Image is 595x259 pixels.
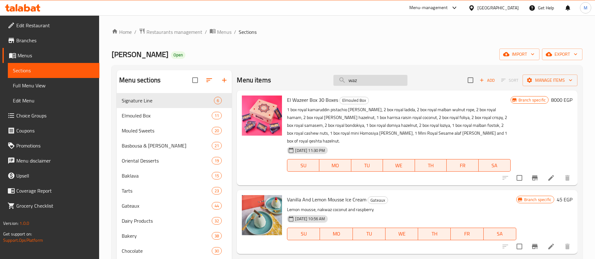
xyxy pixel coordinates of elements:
[287,159,319,172] button: SU
[560,239,575,254] button: delete
[322,229,350,238] span: MO
[293,216,327,222] span: [DATE] 10:56 AM
[464,74,477,87] span: Select section
[212,157,222,164] div: items
[481,161,508,170] span: SA
[13,82,94,89] span: Full Menu View
[122,232,212,240] span: Bakery
[333,75,407,86] input: search
[122,187,212,194] span: Tarts
[3,123,99,138] a: Coupons
[584,4,587,11] span: M
[351,159,383,172] button: TU
[8,78,99,93] a: Full Menu View
[497,75,523,85] span: Select section first
[234,28,236,36] li: /
[354,161,381,170] span: TU
[122,127,212,134] span: Mouled Sweets
[504,50,534,58] span: import
[205,28,207,36] li: /
[8,93,99,108] a: Edit Menu
[117,153,232,168] div: Oriental Desserts19
[560,170,575,185] button: delete
[453,229,481,238] span: FR
[122,247,212,255] span: Chocolate
[287,228,320,240] button: SU
[117,243,232,258] div: Chocolate30
[212,143,221,149] span: 21
[385,228,418,240] button: WE
[122,142,212,149] span: Basbousa & [PERSON_NAME]
[16,202,94,210] span: Grocery Checklist
[3,33,99,48] a: Branches
[16,22,94,29] span: Edit Restaurant
[19,219,29,227] span: 1.0.0
[320,228,353,240] button: MO
[16,172,94,179] span: Upsell
[13,97,94,104] span: Edit Menu
[368,197,388,204] span: Gateaux
[212,202,222,210] div: items
[415,159,447,172] button: TH
[202,73,217,88] span: Sort sections
[239,28,257,36] span: Sections
[237,75,271,85] h2: Menu items
[122,172,212,179] span: Baklava
[451,228,483,240] button: FR
[340,97,369,104] span: Elmouled Box
[383,159,415,172] button: WE
[16,127,94,134] span: Coupons
[418,228,451,240] button: TH
[122,112,212,119] div: Elmouled Box
[210,28,231,36] a: Menus
[122,142,212,149] div: Basbousa & Kunafa
[3,153,99,168] a: Menu disclaimer
[16,157,94,164] span: Menu disclaimer
[293,148,327,153] span: [DATE] 11:30 PM
[171,51,185,59] div: Open
[3,183,99,198] a: Coverage Report
[217,28,231,36] span: Menus
[112,28,132,36] a: Home
[112,28,582,36] nav: breadcrumb
[212,217,222,225] div: items
[212,142,222,149] div: items
[117,123,232,138] div: Mouled Sweets20
[339,97,369,104] div: Elmouled Box
[3,236,43,244] a: Support.OpsPlatform
[557,195,572,204] h6: 45 EGP
[287,106,510,145] p: 1 box royal kamaruddin pistachio [PERSON_NAME], 2 box royal ladida, 2 box royal malban wulnut rop...
[122,217,212,225] span: Dairy Products
[516,97,548,103] span: Branch specific
[290,229,317,238] span: SU
[479,159,511,172] button: SA
[388,229,416,238] span: WE
[477,4,519,11] div: [GEOGRAPHIC_DATA]
[527,170,542,185] button: Branch-specific-item
[212,247,222,255] div: items
[212,127,222,134] div: items
[499,49,539,60] button: import
[212,233,221,239] span: 38
[117,93,232,108] div: Signature Line6
[212,187,222,194] div: items
[242,195,282,235] img: Vanilla And Lemon Mousse Ice Cream
[212,203,221,209] span: 44
[212,248,221,254] span: 30
[477,75,497,85] span: Add item
[528,76,572,84] span: Manage items
[449,161,476,170] span: FR
[214,97,222,104] div: items
[117,168,232,183] div: Baklava15
[117,108,232,123] div: Elmouled Box11
[122,157,212,164] div: Oriental Desserts
[16,112,94,119] span: Choice Groups
[212,172,222,179] div: items
[355,229,383,238] span: TU
[212,173,221,179] span: 15
[368,196,388,204] div: Gateaux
